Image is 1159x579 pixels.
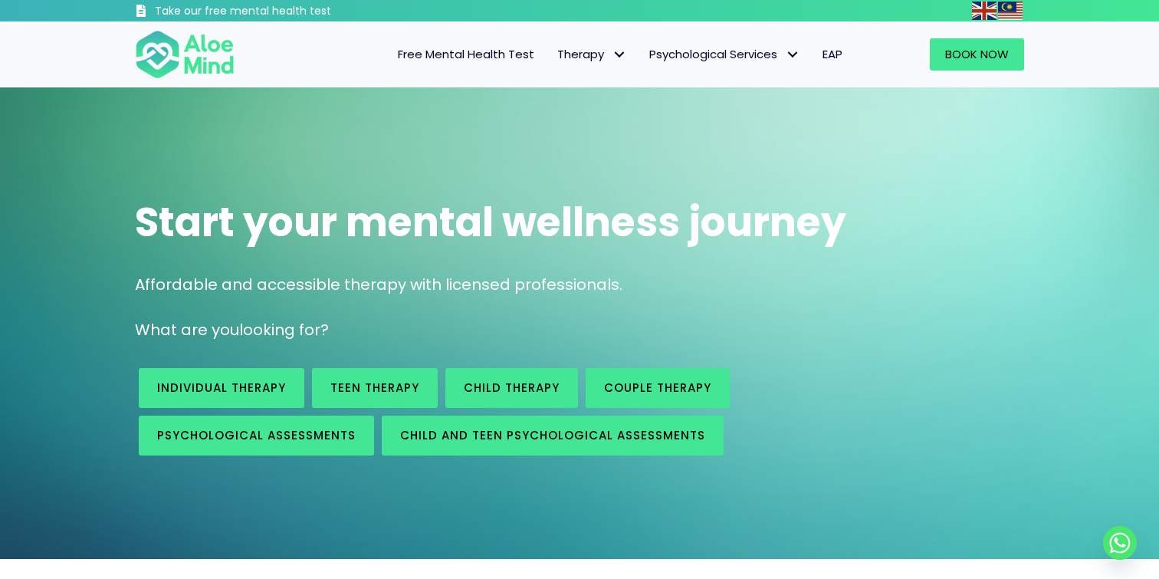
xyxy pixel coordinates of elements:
a: Psychological ServicesPsychological Services: submenu [638,38,811,71]
span: What are you [135,319,239,340]
a: TherapyTherapy: submenu [546,38,638,71]
nav: Menu [254,38,854,71]
span: Therapy: submenu [608,44,630,66]
span: Book Now [945,46,1009,62]
a: Whatsapp [1103,526,1137,560]
a: Individual therapy [139,368,304,408]
a: Psychological assessments [139,416,374,456]
a: EAP [811,38,854,71]
a: Free Mental Health Test [386,38,546,71]
span: Psychological assessments [157,427,356,443]
span: Child and Teen Psychological assessments [400,427,705,443]
span: Free Mental Health Test [398,46,534,62]
span: looking for? [239,319,329,340]
img: ms [998,2,1023,20]
img: en [972,2,996,20]
span: Child Therapy [464,380,560,396]
span: Teen Therapy [330,380,419,396]
a: Child and Teen Psychological assessments [382,416,724,456]
span: Psychological Services [649,46,799,62]
a: Couple therapy [586,368,730,408]
p: Affordable and accessible therapy with licensed professionals. [135,274,1024,296]
a: Teen Therapy [312,368,438,408]
img: Aloe mind Logo [135,29,235,80]
span: Therapy [557,46,626,62]
span: EAP [822,46,842,62]
a: Book Now [930,38,1024,71]
span: Individual therapy [157,380,286,396]
h3: Take our free mental health test [155,4,413,19]
a: Malay [998,2,1024,19]
span: Couple therapy [604,380,711,396]
a: Child Therapy [445,368,578,408]
span: Start your mental wellness journey [135,194,846,250]
a: English [972,2,998,19]
span: Psychological Services: submenu [781,44,803,66]
a: Take our free mental health test [135,4,413,21]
